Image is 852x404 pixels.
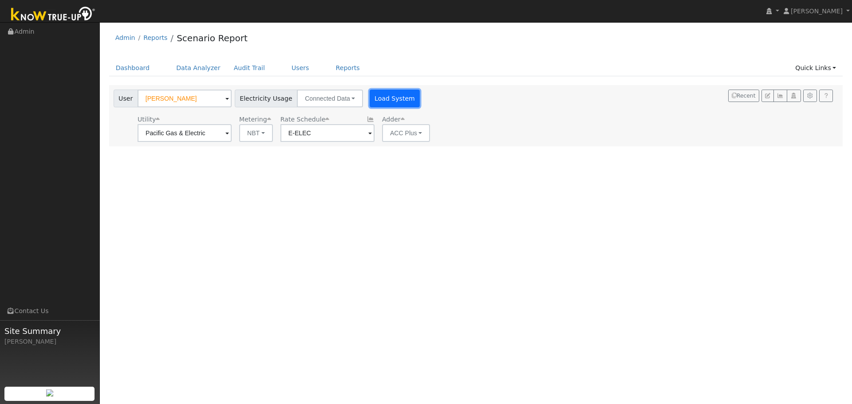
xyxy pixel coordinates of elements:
a: Users [285,60,316,76]
a: Dashboard [109,60,157,76]
div: Utility [138,115,232,124]
a: Reports [329,60,367,76]
div: Adder [382,115,430,124]
a: Help Link [819,90,833,102]
input: Select a Utility [138,124,232,142]
input: Select a Rate Schedule [280,124,375,142]
input: Select a User [138,90,232,107]
button: Settings [803,90,817,102]
button: Login As [787,90,801,102]
a: Reports [143,34,167,41]
a: Scenario Report [177,33,248,43]
span: User [114,90,138,107]
a: Data Analyzer [170,60,227,76]
a: Admin [115,34,135,41]
img: retrieve [46,389,53,396]
button: ACC Plus [382,124,430,142]
button: Multi-Series Graph [773,90,787,102]
div: [PERSON_NAME] [4,337,95,346]
span: Site Summary [4,325,95,337]
img: Know True-Up [7,5,100,25]
div: Metering [239,115,273,124]
span: Electricity Usage [235,90,297,107]
span: Alias: None [280,116,329,123]
button: Connected Data [297,90,363,107]
span: [PERSON_NAME] [791,8,843,15]
a: Quick Links [789,60,843,76]
button: Recent [728,90,759,102]
button: Load System [370,90,420,107]
a: Audit Trail [227,60,272,76]
button: NBT [239,124,273,142]
button: Edit User [761,90,774,102]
